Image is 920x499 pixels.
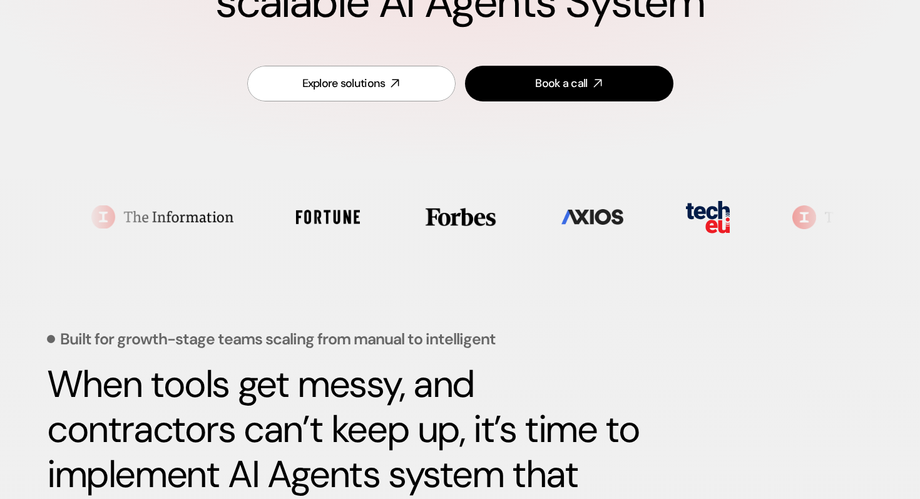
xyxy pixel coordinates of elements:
[535,76,587,91] div: Book a call
[465,66,673,101] a: Book a call
[302,76,386,91] div: Explore solutions
[247,66,456,101] a: Explore solutions
[60,331,496,347] p: Built for growth-stage teams scaling from manual to intelligent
